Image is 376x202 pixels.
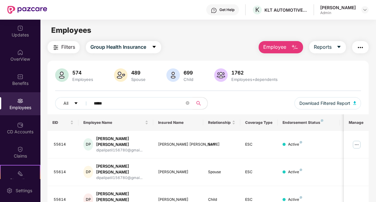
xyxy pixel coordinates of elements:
span: Reports [314,43,332,51]
th: EID [47,114,79,131]
span: search [192,101,204,106]
th: Coverage Type [240,114,278,131]
div: 55614 [54,169,74,175]
img: svg+xml;base64,PHN2ZyB4bWxucz0iaHR0cDovL3d3dy53My5vcmcvMjAwMC9zdmciIHhtbG5zOnhsaW5rPSJodHRwOi8vd3... [114,68,127,82]
button: search [192,97,208,109]
th: Relationship [203,114,241,131]
div: Admin [320,10,356,15]
img: svg+xml;base64,PHN2ZyBpZD0iQ2xhaW0iIHhtbG5zPSJodHRwOi8vd3d3LnczLm9yZy8yMDAwL3N2ZyIgd2lkdGg9IjIwIi... [17,146,23,152]
img: svg+xml;base64,PHN2ZyB4bWxucz0iaHR0cDovL3d3dy53My5vcmcvMjAwMC9zdmciIHdpZHRoPSIyNCIgaGVpZ2h0PSIyNC... [52,44,59,51]
img: svg+xml;base64,PHN2ZyBpZD0iU2V0dGluZy0yMHgyMCIgeG1sbnM9Imh0dHA6Ly93d3cudzMub3JnLzIwMDAvc3ZnIiB3aW... [6,188,13,194]
img: svg+xml;base64,PHN2ZyB4bWxucz0iaHR0cDovL3d3dy53My5vcmcvMjAwMC9zdmciIHdpZHRoPSIyMSIgaGVpZ2h0PSIyMC... [17,170,23,177]
img: svg+xml;base64,PHN2ZyBpZD0iVXBkYXRlZCIgeG1sbnM9Imh0dHA6Ly93d3cudzMub3JnLzIwMDAvc3ZnIiB3aWR0aD0iMj... [17,25,23,31]
span: All [63,100,68,107]
div: [PERSON_NAME] [PERSON_NAME] [158,142,198,147]
img: svg+xml;base64,PHN2ZyB4bWxucz0iaHR0cDovL3d3dy53My5vcmcvMjAwMC9zdmciIHhtbG5zOnhsaW5rPSJodHRwOi8vd3... [214,68,228,82]
div: [PERSON_NAME] [320,5,356,10]
button: Filters [47,41,80,53]
img: svg+xml;base64,PHN2ZyB4bWxucz0iaHR0cDovL3d3dy53My5vcmcvMjAwMC9zdmciIHdpZHRoPSI4IiBoZWlnaHQ9IjgiIH... [300,141,302,143]
div: ESC [245,169,273,175]
img: svg+xml;base64,PHN2ZyBpZD0iSG9tZSIgeG1sbnM9Imh0dHA6Ly93d3cudzMub3JnLzIwMDAvc3ZnIiB3aWR0aD0iMjAiIG... [17,49,23,55]
span: Group Health Insurance [90,43,146,51]
div: DP [83,138,93,151]
div: [PERSON_NAME] [PERSON_NAME] [96,163,148,175]
th: Employee Name [78,114,153,131]
img: svg+xml;base64,PHN2ZyB4bWxucz0iaHR0cDovL3d3dy53My5vcmcvMjAwMC9zdmciIHdpZHRoPSI4IiBoZWlnaHQ9IjgiIH... [300,196,302,199]
img: svg+xml;base64,PHN2ZyB4bWxucz0iaHR0cDovL3d3dy53My5vcmcvMjAwMC9zdmciIHdpZHRoPSIyNCIgaGVpZ2h0PSIyNC... [357,44,364,51]
div: Get Help [219,7,234,12]
span: Employee Name [83,120,144,125]
div: Active [288,169,302,175]
img: svg+xml;base64,PHN2ZyBpZD0iQmVuZWZpdHMiIHhtbG5zPSJodHRwOi8vd3d3LnczLm9yZy8yMDAwL3N2ZyIgd2lkdGg9Ij... [17,74,23,80]
div: Employees+dependents [230,77,279,82]
div: [PERSON_NAME] [158,169,198,175]
img: svg+xml;base64,PHN2ZyB4bWxucz0iaHR0cDovL3d3dy53My5vcmcvMjAwMC9zdmciIHhtbG5zOnhsaW5rPSJodHRwOi8vd3... [353,101,356,105]
button: Reportscaret-down [309,41,346,53]
div: dipalipatil156780@gmai... [96,147,148,153]
span: close-circle [186,101,189,105]
div: KLT AUTOMOTIVE AND TUBULAR PRODUCTS LTD [264,7,307,13]
span: caret-down [152,44,157,50]
button: Employee [259,41,303,53]
span: Filters [61,43,75,51]
span: Employee [263,43,286,51]
div: Settings [14,188,34,194]
span: caret-down [336,44,341,50]
img: svg+xml;base64,PHN2ZyB4bWxucz0iaHR0cDovL3d3dy53My5vcmcvMjAwMC9zdmciIHdpZHRoPSI4IiBoZWlnaHQ9IjgiIH... [321,119,323,122]
div: dipalipatil156780@gmai... [96,175,148,181]
div: Endorsement Status [283,120,335,125]
div: Child [182,77,195,82]
span: EID [52,120,69,125]
span: Relationship [208,120,231,125]
div: 574 [71,70,94,76]
span: Employees [51,26,91,35]
img: svg+xml;base64,PHN2ZyBpZD0iRHJvcGRvd24tMzJ4MzIiIHhtbG5zPSJodHRwOi8vd3d3LnczLm9yZy8yMDAwL3N2ZyIgd2... [363,7,367,12]
span: K [255,6,259,13]
div: 699 [182,70,195,76]
img: New Pazcare Logo [7,6,47,14]
div: Spouse [130,77,147,82]
div: 489 [130,70,147,76]
div: DP [83,166,93,178]
div: 55614 [54,142,74,147]
div: Employees [71,77,94,82]
img: svg+xml;base64,PHN2ZyB4bWxucz0iaHR0cDovL3d3dy53My5vcmcvMjAwMC9zdmciIHhtbG5zOnhsaW5rPSJodHRwOi8vd3... [55,68,69,82]
div: 1762 [230,70,279,76]
div: Self [208,142,236,147]
img: svg+xml;base64,PHN2ZyBpZD0iRW1wbG95ZWVzIiB4bWxucz0iaHR0cDovL3d3dy53My5vcmcvMjAwMC9zdmciIHdpZHRoPS... [17,98,23,104]
span: Download Filtered Report [299,100,350,107]
button: Allcaret-down [55,97,93,109]
img: svg+xml;base64,PHN2ZyBpZD0iQ0RfQWNjb3VudHMiIGRhdGEtbmFtZT0iQ0QgQWNjb3VudHMiIHhtbG5zPSJodHRwOi8vd3... [17,122,23,128]
th: Insured Name [153,114,203,131]
span: close-circle [186,101,189,106]
button: Download Filtered Report [294,97,361,109]
div: [PERSON_NAME] [PERSON_NAME] [96,136,148,147]
div: Active [288,142,302,147]
th: Manage [344,114,369,131]
img: svg+xml;base64,PHN2ZyB4bWxucz0iaHR0cDovL3d3dy53My5vcmcvMjAwMC9zdmciIHdpZHRoPSI4IiBoZWlnaHQ9IjgiIH... [300,169,302,171]
div: Stepathon [1,177,40,183]
img: svg+xml;base64,PHN2ZyB4bWxucz0iaHR0cDovL3d3dy53My5vcmcvMjAwMC9zdmciIHhtbG5zOnhsaW5rPSJodHRwOi8vd3... [291,44,298,51]
span: caret-down [74,101,78,106]
div: Spouse [208,169,236,175]
div: ESC [245,142,273,147]
img: svg+xml;base64,PHN2ZyB4bWxucz0iaHR0cDovL3d3dy53My5vcmcvMjAwMC9zdmciIHhtbG5zOnhsaW5rPSJodHRwOi8vd3... [166,68,180,82]
img: manageButton [352,139,362,149]
img: svg+xml;base64,PHN2ZyBpZD0iSGVscC0zMngzMiIgeG1sbnM9Imh0dHA6Ly93d3cudzMub3JnLzIwMDAvc3ZnIiB3aWR0aD... [211,7,217,13]
button: Group Health Insurancecaret-down [86,41,161,53]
